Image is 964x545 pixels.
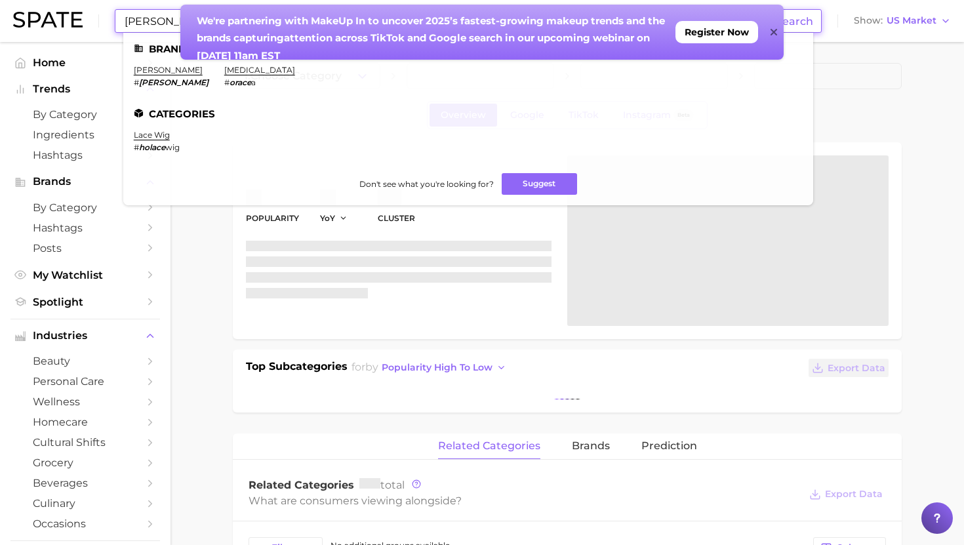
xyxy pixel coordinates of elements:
input: Search here for a brand, industry, or ingredient [123,10,761,32]
a: Hashtags [10,218,160,238]
span: Prediction [641,440,697,452]
li: Brands [134,43,803,54]
button: Export Data [809,359,889,377]
a: wellness [10,392,160,412]
span: # [134,77,139,87]
span: for by [351,361,510,373]
span: popularity high to low [382,362,492,373]
a: Hashtags [10,145,160,165]
a: homecare [10,412,160,432]
span: by Category [33,201,138,214]
span: personal care [33,375,138,388]
button: Industries [10,326,160,346]
h1: Top Subcategories [246,359,348,378]
span: by Category [33,108,138,121]
button: Trends [10,79,160,99]
span: culinary [33,497,138,510]
a: grocery [10,453,160,473]
span: Home [33,56,138,69]
span: My Watchlist [33,269,138,281]
span: Export Data [828,363,885,374]
button: YoY [320,212,348,224]
a: [PERSON_NAME] [134,65,203,75]
span: Show [854,17,883,24]
a: occasions [10,514,160,534]
span: Search [776,15,813,28]
img: SPATE [13,12,83,28]
li: Categories [134,108,803,119]
a: Ingredients [10,125,160,145]
a: My Watchlist [10,265,160,285]
a: culinary [10,493,160,514]
button: popularity high to low [378,359,510,376]
em: holace [139,142,165,152]
button: Brands [10,172,160,192]
span: Export Data [825,489,883,500]
span: brands [572,440,610,452]
button: Export Data [806,485,886,504]
span: Spotlight [33,296,138,308]
div: What are consumers viewing alongside ? [249,492,799,510]
a: cultural shifts [10,432,160,453]
span: # [224,77,230,87]
a: Posts [10,238,160,258]
span: homecare [33,416,138,428]
span: occasions [33,517,138,530]
button: ShowUS Market [851,12,954,30]
span: Trends [33,83,138,95]
span: Ingredients [33,129,138,141]
a: personal care [10,371,160,392]
a: by Category [10,197,160,218]
span: Brands [33,176,138,188]
span: wig [165,142,180,152]
span: a [251,77,256,87]
a: by Category [10,104,160,125]
dt: Popularity [246,211,299,226]
span: YoY [320,212,335,224]
span: beauty [33,355,138,367]
em: [PERSON_NAME] [139,77,209,87]
a: beauty [10,351,160,371]
span: Hashtags [33,222,138,234]
dt: cluster [378,211,415,226]
span: Related Categories [249,479,354,491]
span: Hashtags [33,149,138,161]
a: Home [10,52,160,73]
span: related categories [438,440,540,452]
a: [MEDICAL_DATA] [224,65,295,75]
a: Spotlight [10,292,160,312]
span: Industries [33,330,138,342]
span: cultural shifts [33,436,138,449]
span: grocery [33,456,138,469]
span: Don't see what you're looking for? [359,179,494,189]
button: Suggest [502,173,577,195]
span: beverages [33,477,138,489]
span: wellness [33,395,138,408]
a: beverages [10,473,160,493]
span: US Market [887,17,936,24]
a: lace wig [134,130,170,140]
span: # [134,142,139,152]
span: total [359,479,405,491]
em: orace [230,77,251,87]
span: Posts [33,242,138,254]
